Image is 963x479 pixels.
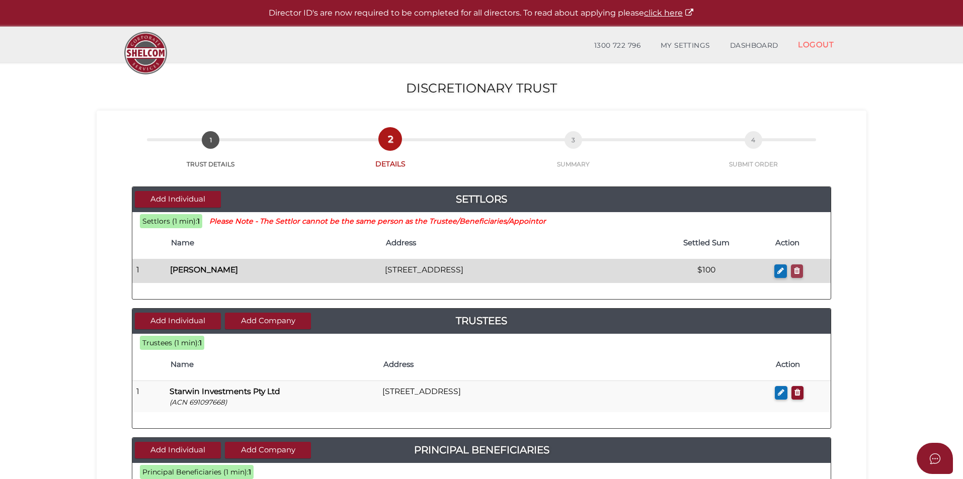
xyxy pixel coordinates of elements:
[171,360,373,369] h4: Name
[197,217,200,226] b: 1
[378,381,771,412] td: [STREET_ADDRESS]
[170,265,238,274] b: [PERSON_NAME]
[170,398,374,407] p: (ACN 691097668)
[132,313,831,329] a: Trustees
[225,313,311,329] button: Add Company
[648,239,765,247] h4: Settled Sum
[142,217,197,226] span: Settlors (1 min):
[651,36,720,56] a: MY SETTINGS
[643,259,770,283] td: $100
[776,360,826,369] h4: Action
[135,442,221,458] button: Add Individual
[584,36,651,56] a: 1300 722 796
[225,442,311,458] button: Add Company
[132,442,831,458] a: Principal Beneficiaries
[135,191,221,208] button: Add Individual
[132,191,831,207] a: Settlors
[775,239,826,247] h4: Action
[199,338,202,347] b: 1
[122,142,299,168] a: 1TRUST DETAILS
[119,27,172,79] img: Logo
[788,34,844,55] a: LOGOUT
[565,131,582,149] span: 3
[170,387,280,396] b: Starwin Investments Pty Ltd
[202,131,219,149] span: 1
[917,443,953,474] button: Open asap
[481,142,666,168] a: 3SUMMARY
[381,259,643,283] td: [STREET_ADDRESS]
[142,467,249,476] span: Principal Beneficiaries (1 min):
[132,259,166,283] td: 1
[745,131,762,149] span: 4
[132,381,166,412] td: 1
[383,360,766,369] h4: Address
[249,467,251,476] b: 1
[135,313,221,329] button: Add Individual
[386,239,638,247] h4: Address
[171,239,376,247] h4: Name
[142,338,199,347] span: Trustees (1 min):
[25,8,938,19] p: Director ID's are now required to be completed for all directors. To read about applying please
[644,8,694,18] a: click here
[666,142,841,168] a: 4SUBMIT ORDER
[381,130,399,148] span: 2
[209,217,546,226] small: Please Note - The Settlor cannot be the same person as the Trustee/Beneficiaries/Appointor
[720,36,788,56] a: DASHBOARD
[299,141,481,169] a: 2DETAILS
